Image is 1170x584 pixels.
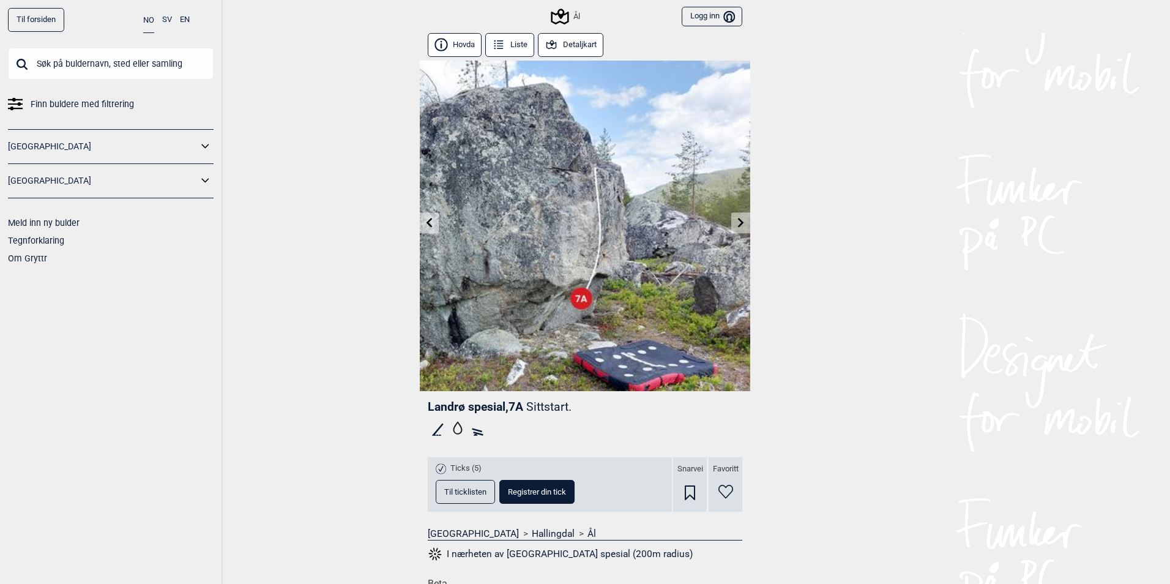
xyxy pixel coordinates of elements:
[428,546,693,562] button: I nærheten av [GEOGRAPHIC_DATA] spesial (200m radius)
[8,172,198,190] a: [GEOGRAPHIC_DATA]
[420,61,750,391] img: Landro spesial
[673,457,707,512] div: Snarvei
[499,480,575,504] button: Registrer din tick
[8,218,80,228] a: Meld inn ny bulder
[508,488,566,496] span: Registrer din tick
[428,33,482,57] button: Hovda
[428,528,519,540] a: [GEOGRAPHIC_DATA]
[713,464,739,474] span: Favoritt
[526,400,572,414] p: Sittstart.
[8,236,64,245] a: Tegnforklaring
[162,8,172,32] button: SV
[31,95,134,113] span: Finn buldere med filtrering
[180,8,190,32] button: EN
[532,528,575,540] a: Hallingdal
[8,253,47,263] a: Om Gryttr
[450,463,482,474] span: Ticks (5)
[485,33,534,57] button: Liste
[8,48,214,80] input: Søk på buldernavn, sted eller samling
[8,8,64,32] a: Til forsiden
[436,480,495,504] button: Til ticklisten
[553,9,580,24] div: Ål
[538,33,603,57] button: Detaljkart
[8,138,198,155] a: [GEOGRAPHIC_DATA]
[444,488,486,496] span: Til ticklisten
[428,400,523,414] span: Landrø spesial , 7A
[587,528,596,540] a: Ål
[428,528,742,540] nav: > >
[143,8,154,33] button: NO
[682,7,742,27] button: Logg inn
[8,95,214,113] a: Finn buldere med filtrering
